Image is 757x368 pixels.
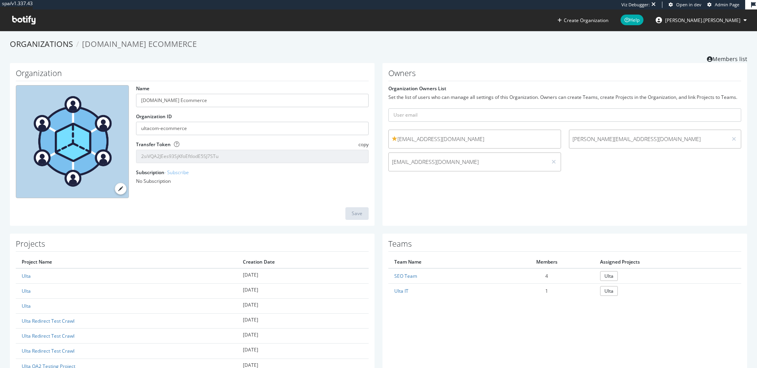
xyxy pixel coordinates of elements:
[500,283,594,298] td: 1
[22,348,75,354] a: Ulta Redirect Test Crawl
[594,256,741,268] th: Assigned Projects
[352,210,362,217] div: Save
[600,271,618,281] a: Ulta
[388,108,741,122] input: User email
[388,256,500,268] th: Team Name
[500,268,594,284] td: 4
[136,113,172,120] label: Organization ID
[136,85,149,92] label: Name
[715,2,739,7] span: Admin Page
[82,39,197,49] span: [DOMAIN_NAME] Ecommerce
[136,141,171,148] label: Transfer Token
[164,169,189,176] a: - Subscribe
[676,2,701,7] span: Open in dev
[10,39,73,49] a: Organizations
[22,318,75,324] a: Ulta Redirect Test Crawl
[22,273,31,279] a: Ulta
[136,169,189,176] label: Subscription
[22,333,75,339] a: Ulta Redirect Test Crawl
[621,15,643,25] span: Help
[136,94,369,107] input: name
[394,288,408,294] a: Ulta IT
[237,283,369,298] td: [DATE]
[22,288,31,294] a: Ulta
[600,286,618,296] a: Ulta
[388,240,741,252] h1: Teams
[557,17,609,24] button: Create Organization
[392,158,544,166] span: [EMAIL_ADDRESS][DOMAIN_NAME]
[665,17,740,24] span: joe.mcdonald
[16,256,237,268] th: Project Name
[621,2,650,8] div: Viz Debugger:
[237,268,369,284] td: [DATE]
[388,94,741,100] div: Set the list of users who can manage all settings of this Organization. Owners can create Teams, ...
[358,141,369,148] span: copy
[237,314,369,329] td: [DATE]
[394,273,417,279] a: SEO Team
[136,122,369,135] input: Organization ID
[237,329,369,344] td: [DATE]
[669,2,701,8] a: Open in dev
[707,2,739,8] a: Admin Page
[649,14,753,26] button: [PERSON_NAME].[PERSON_NAME]
[388,69,741,81] h1: Owners
[237,298,369,313] td: [DATE]
[16,240,369,252] h1: Projects
[237,344,369,359] td: [DATE]
[22,303,31,309] a: Ulta
[392,135,557,143] span: [EMAIL_ADDRESS][DOMAIN_NAME]
[10,39,747,50] ol: breadcrumbs
[572,135,724,143] span: [PERSON_NAME][EMAIL_ADDRESS][DOMAIN_NAME]
[237,256,369,268] th: Creation Date
[388,85,446,92] label: Organization Owners List
[500,256,594,268] th: Members
[707,53,747,63] a: Members list
[16,69,369,81] h1: Organization
[136,178,369,184] div: No Subscription
[345,207,369,220] button: Save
